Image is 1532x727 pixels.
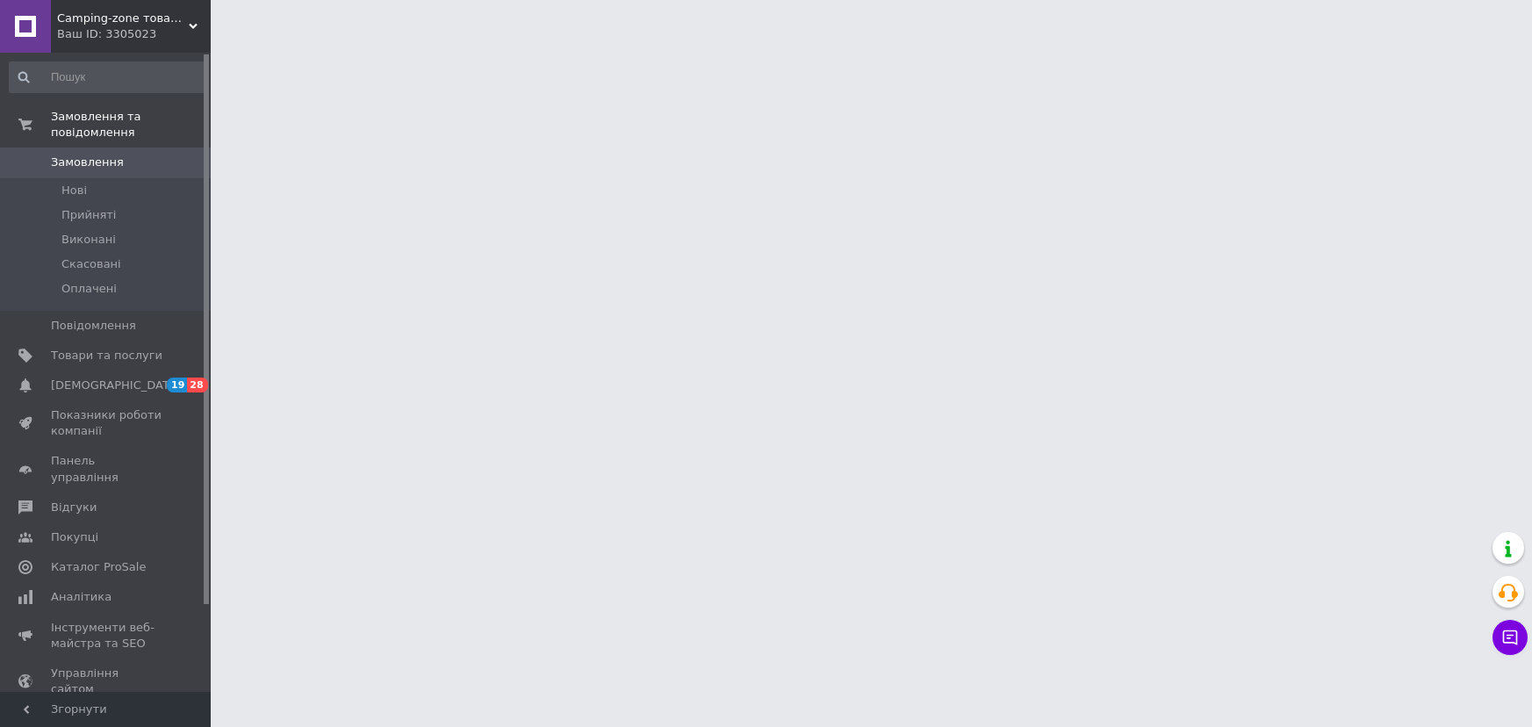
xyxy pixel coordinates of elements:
span: Панель управління [51,453,162,485]
span: Нові [61,183,87,198]
span: Camping-zone товари для відпочинку та пікніку [57,11,189,26]
button: Чат з покупцем [1492,620,1528,655]
input: Пошук [9,61,206,93]
span: Покупці [51,529,98,545]
span: 19 [167,378,187,392]
span: Оплачені [61,281,117,297]
span: Інструменти веб-майстра та SEO [51,620,162,651]
span: 28 [187,378,207,392]
span: Виконані [61,232,116,248]
span: Каталог ProSale [51,559,146,575]
span: Товари та послуги [51,348,162,363]
span: Повідомлення [51,318,136,334]
span: Відгуки [51,500,97,515]
span: Замовлення [51,155,124,170]
span: Прийняті [61,207,116,223]
span: Аналітика [51,589,111,605]
div: Ваш ID: 3305023 [57,26,211,42]
span: Показники роботи компанії [51,407,162,439]
span: Скасовані [61,256,121,272]
span: [DEMOGRAPHIC_DATA] [51,378,181,393]
span: Замовлення та повідомлення [51,109,211,140]
span: Управління сайтом [51,666,162,697]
